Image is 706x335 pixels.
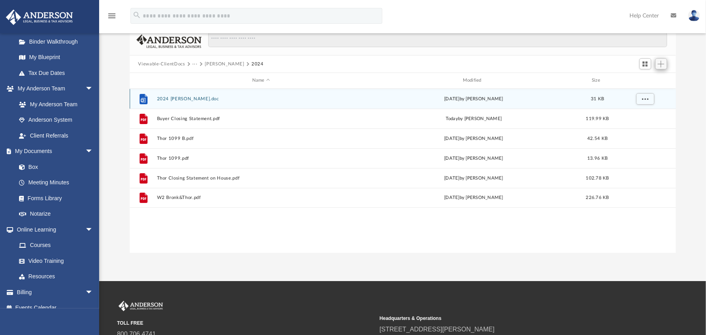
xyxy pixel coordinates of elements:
[208,32,667,47] input: Search files and folders
[85,284,101,301] span: arrow_drop_down
[4,10,75,25] img: Anderson Advisors Platinum Portal
[586,195,609,200] span: 226.76 KB
[133,77,153,84] div: id
[11,50,101,65] a: My Blueprint
[591,96,604,101] span: 31 KB
[587,136,607,140] span: 42.54 KB
[157,176,366,181] button: Thor Closing Statement on House.pdf
[11,190,97,206] a: Forms Library
[11,96,97,112] a: My Anderson Team
[445,116,458,121] span: today
[157,195,366,200] button: W2 Bronk&Thor.pdf
[655,58,667,69] button: Add
[369,95,578,102] div: [DATE] by [PERSON_NAME]
[11,206,101,222] a: Notarize
[369,135,578,142] div: [DATE] by [PERSON_NAME]
[369,194,578,201] div: [DATE] by [PERSON_NAME]
[11,175,101,191] a: Meeting Minutes
[369,155,578,162] div: [DATE] by [PERSON_NAME]
[11,269,101,285] a: Resources
[688,10,700,21] img: User Pic
[380,326,495,333] a: [STREET_ADDRESS][PERSON_NAME]
[157,156,366,161] button: Thor 1099.pdf
[639,58,651,69] button: Switch to Grid View
[85,144,101,160] span: arrow_drop_down
[156,77,365,84] div: Name
[6,144,101,159] a: My Documentsarrow_drop_down
[138,61,185,68] button: Viewable-ClientDocs
[586,176,609,180] span: 102.78 KB
[85,81,101,97] span: arrow_drop_down
[11,159,97,175] a: Box
[6,300,105,316] a: Events Calendar
[369,115,578,122] div: by [PERSON_NAME]
[380,315,637,322] small: Headquarters & Operations
[581,77,613,84] div: Size
[85,222,101,238] span: arrow_drop_down
[587,156,607,160] span: 13.96 KB
[636,93,654,105] button: More options
[11,112,101,128] a: Anderson System
[157,136,366,141] button: Thor 1099 B.pdf
[6,81,101,97] a: My Anderson Teamarrow_drop_down
[11,237,101,253] a: Courses
[130,89,676,253] div: grid
[192,61,198,68] button: ···
[11,34,105,50] a: Binder Walkthrough
[6,284,105,300] a: Billingarrow_drop_down
[369,77,578,84] div: Modified
[157,116,366,121] button: Buyer Closing Statement.pdf
[117,320,374,327] small: TOLL FREE
[11,65,105,81] a: Tax Due Dates
[251,61,264,68] button: 2024
[157,96,366,101] button: 2024 [PERSON_NAME].doc
[117,301,165,311] img: Anderson Advisors Platinum Portal
[205,61,244,68] button: [PERSON_NAME]
[369,174,578,182] div: [DATE] by [PERSON_NAME]
[11,253,97,269] a: Video Training
[6,222,101,237] a: Online Learningarrow_drop_down
[107,15,117,21] a: menu
[11,128,101,144] a: Client Referrals
[586,116,609,121] span: 119.99 KB
[617,77,672,84] div: id
[107,11,117,21] i: menu
[132,11,141,19] i: search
